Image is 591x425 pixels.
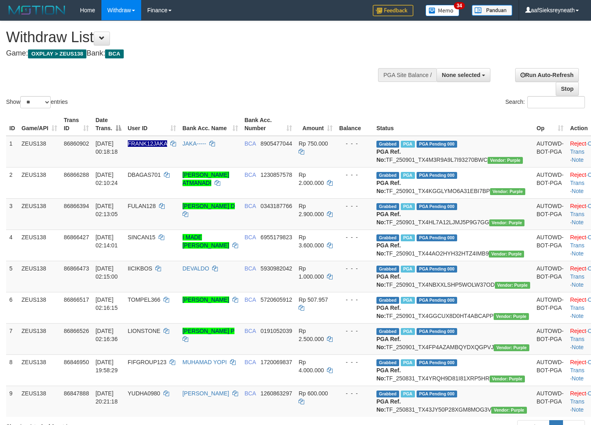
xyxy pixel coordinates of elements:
span: BCA [105,49,123,58]
th: User ID: activate to sort column ascending [125,113,179,136]
b: PGA Ref. No: [376,211,401,225]
div: - - - [339,140,370,148]
span: [DATE] 02:10:24 [95,172,118,186]
th: ID [6,113,18,136]
b: PGA Ref. No: [376,305,401,319]
th: Date Trans.: activate to sort column descending [92,113,124,136]
span: Grabbed [376,203,399,210]
b: PGA Ref. No: [376,273,401,288]
td: TF_250901_TX4M3R9A9L7I93270BWC [373,136,533,167]
span: BCA [245,328,256,334]
td: ZEUS138 [18,354,60,386]
span: PGA Pending [417,359,457,366]
span: Marked by aafpengsreynich [401,328,415,335]
span: Rp 2.900.000 [299,203,324,217]
td: ZEUS138 [18,230,60,261]
div: - - - [339,202,370,210]
span: BCA [245,296,256,303]
a: [PERSON_NAME] D [183,203,235,209]
span: Copy 0191052039 to clipboard [260,328,292,334]
img: panduan.png [472,5,512,16]
td: AUTOWD-BOT-PGA [533,167,567,198]
a: Note [572,375,584,382]
a: [PERSON_NAME] [183,296,229,303]
a: Reject [570,265,586,272]
span: 86866473 [64,265,89,272]
span: PGA Pending [417,234,457,241]
span: 34 [454,2,465,9]
span: Nama rekening ada tanda titik/strip, harap diedit [128,140,167,147]
span: FIFGROUP123 [128,359,167,365]
td: 8 [6,354,18,386]
a: DEVALDO [183,265,209,272]
span: [DATE] 20:21:18 [95,390,118,405]
span: FULAN128 [128,203,156,209]
td: TF_250901_TX4GGCUX8D0HT4ABCAPP [373,292,533,323]
span: DBAGAS701 [128,172,161,178]
span: IICIKBOS [128,265,153,272]
span: Vendor URL: https://trx4.1velocity.biz [491,407,527,414]
a: Reject [570,234,586,240]
span: Marked by aafpengsreynich [401,266,415,273]
span: OXPLAY > ZEUS138 [28,49,86,58]
th: Game/API: activate to sort column ascending [18,113,60,136]
span: Marked by aafpengsreynich [401,297,415,304]
button: None selected [436,68,490,82]
a: [PERSON_NAME] [183,390,229,397]
span: BCA [245,172,256,178]
span: Copy 0343187766 to clipboard [260,203,292,209]
span: [DATE] 02:14:01 [95,234,118,249]
span: 86846950 [64,359,89,365]
span: SINCAN15 [128,234,155,240]
img: Feedback.jpg [373,5,413,16]
span: Vendor URL: https://trx4.1velocity.biz [494,313,529,320]
td: TF_250901_TX44AO2HYH32HTZ4IMB9 [373,230,533,261]
div: - - - [339,233,370,241]
span: Grabbed [376,391,399,397]
span: 86860902 [64,140,89,147]
td: 5 [6,261,18,292]
span: Marked by aafnoeunsreypich [401,391,415,397]
span: Vendor URL: https://trx4.1velocity.biz [488,157,523,164]
td: AUTOWD-BOT-PGA [533,323,567,354]
span: Copy 6955179823 to clipboard [260,234,292,240]
a: Note [572,157,584,163]
td: AUTOWD-BOT-PGA [533,198,567,230]
th: Status [373,113,533,136]
b: PGA Ref. No: [376,398,401,413]
img: MOTION_logo.png [6,4,68,16]
th: Bank Acc. Number: activate to sort column ascending [241,113,296,136]
span: Rp 2.500.000 [299,328,324,342]
td: ZEUS138 [18,261,60,292]
td: TF_250901_TX4NBXXLSHP5WOLW37OD [373,261,533,292]
span: Grabbed [376,141,399,148]
span: [DATE] 02:16:36 [95,328,118,342]
span: 86866517 [64,296,89,303]
a: Run Auto-Refresh [515,68,579,82]
span: Copy 1230857578 to clipboard [260,172,292,178]
span: Rp 750.000 [299,140,328,147]
span: 86866427 [64,234,89,240]
span: Vendor URL: https://trx4.1velocity.biz [489,251,524,258]
span: Grabbed [376,359,399,366]
b: PGA Ref. No: [376,180,401,194]
span: Vendor URL: https://trx4.1velocity.biz [490,376,525,382]
span: Copy 5930982042 to clipboard [260,265,292,272]
span: Copy 8905477044 to clipboard [260,140,292,147]
th: Balance [336,113,373,136]
span: Vendor URL: https://trx4.1velocity.biz [495,282,530,289]
td: AUTOWD-BOT-PGA [533,136,567,167]
span: LIONSTONE [128,328,161,334]
a: Note [572,281,584,288]
a: Note [572,406,584,413]
span: Rp 507.957 [299,296,328,303]
a: Reject [570,296,586,303]
span: [DATE] 02:16:15 [95,296,118,311]
td: ZEUS138 [18,386,60,417]
a: Stop [556,82,579,96]
span: 86847888 [64,390,89,397]
span: YUDHA0980 [128,390,160,397]
a: Note [572,313,584,319]
span: PGA Pending [417,391,457,397]
div: - - - [339,389,370,397]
